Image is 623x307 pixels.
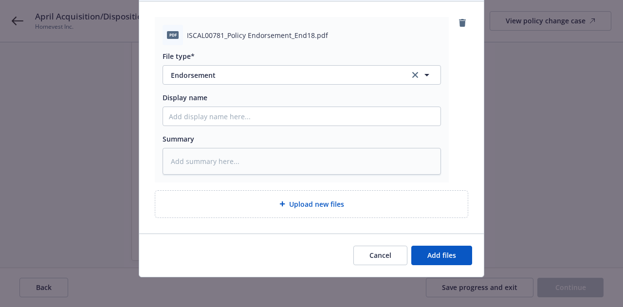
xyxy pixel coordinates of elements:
[163,107,440,126] input: Add display name here...
[187,30,328,40] span: ISCAL00781_Policy Endorsement_End18.pdf
[163,93,207,102] span: Display name
[369,251,391,260] span: Cancel
[163,65,441,85] button: Endorsementclear selection
[155,190,468,218] div: Upload new files
[167,31,179,38] span: pdf
[289,199,344,209] span: Upload new files
[163,134,194,144] span: Summary
[163,52,195,61] span: File type*
[409,69,421,81] a: clear selection
[411,246,472,265] button: Add files
[353,246,407,265] button: Cancel
[427,251,456,260] span: Add files
[171,70,396,80] span: Endorsement
[457,17,468,29] a: remove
